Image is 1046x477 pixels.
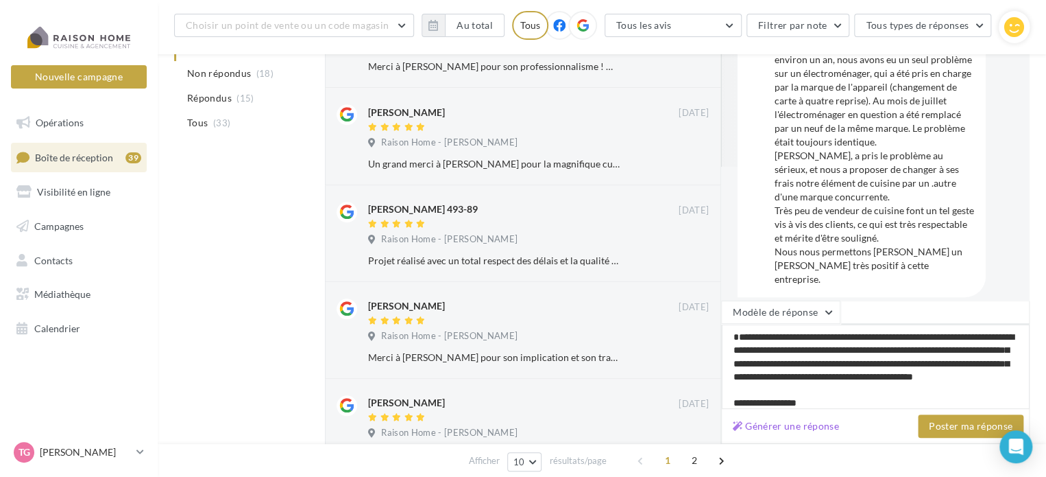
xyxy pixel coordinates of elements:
[37,186,110,198] span: Visibilité en ligne
[8,246,149,275] a: Contacts
[381,137,518,149] span: Raison Home - [PERSON_NAME]
[368,254,620,268] div: Projet réalisé avec un total respect des délais et la qualité est au rendez-vous. Professionnel t...
[368,106,445,119] div: [PERSON_NAME]
[213,117,230,128] span: (33)
[549,454,606,467] span: résultats/page
[34,254,73,266] span: Contacts
[683,450,705,472] span: 2
[368,157,620,171] div: Un grand merci à [PERSON_NAME] pour la magnifique cuisine qu il nous a installé. Disponible à l é...
[605,14,742,37] button: Tous les avis
[34,220,84,232] span: Campagnes
[236,93,254,104] span: (15)
[422,14,504,37] button: Au total
[368,60,620,73] div: Merci à [PERSON_NAME] pour son professionnalisme ! Deux cuisines réalisées avec lui ! Deux styles...
[368,202,478,216] div: [PERSON_NAME] 493-89
[679,301,709,314] span: [DATE]
[8,314,149,343] a: Calendrier
[11,65,147,89] button: Nouvelle campagne
[999,430,1032,463] div: Open Intercom Messenger
[19,445,30,459] span: TG
[679,398,709,410] span: [DATE]
[40,445,131,459] p: [PERSON_NAME]
[8,212,149,241] a: Campagnes
[368,299,445,313] div: [PERSON_NAME]
[381,427,518,439] span: Raison Home - [PERSON_NAME]
[8,143,149,172] a: Boîte de réception39
[469,454,500,467] span: Afficher
[513,456,525,467] span: 10
[381,233,518,246] span: Raison Home - [PERSON_NAME]
[866,19,969,31] span: Tous types de réponses
[186,19,389,31] span: Choisir un point de vente ou un code magasin
[775,12,975,286] div: [PERSON_NAME] est très à l'écoute et nous a très bien conseillé ,pour modifier notre implantation...
[368,396,445,410] div: [PERSON_NAME]
[34,323,80,334] span: Calendrier
[854,14,991,37] button: Tous types de réponses
[727,418,844,434] button: Générer une réponse
[35,151,113,163] span: Boîte de réception
[8,108,149,137] a: Opérations
[174,14,414,37] button: Choisir un point de vente ou un code magasin
[512,11,548,40] div: Tous
[11,439,147,465] a: TG [PERSON_NAME]
[679,205,709,217] span: [DATE]
[657,450,679,472] span: 1
[8,280,149,309] a: Médiathèque
[34,288,90,300] span: Médiathèque
[187,67,251,80] span: Non répondus
[507,452,542,472] button: 10
[8,178,149,207] a: Visibilité en ligne
[368,351,620,364] div: Merci à [PERSON_NAME] pour son implication et son travail pour le remplacement de notre ancienne ...
[187,91,232,105] span: Répondus
[616,19,672,31] span: Tous les avis
[256,68,273,79] span: (18)
[746,14,850,37] button: Filtrer par note
[679,107,709,119] span: [DATE]
[918,415,1023,438] button: Poster ma réponse
[721,301,840,324] button: Modèle de réponse
[125,152,141,163] div: 39
[36,117,84,128] span: Opérations
[381,330,518,342] span: Raison Home - [PERSON_NAME]
[187,116,208,130] span: Tous
[445,14,504,37] button: Au total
